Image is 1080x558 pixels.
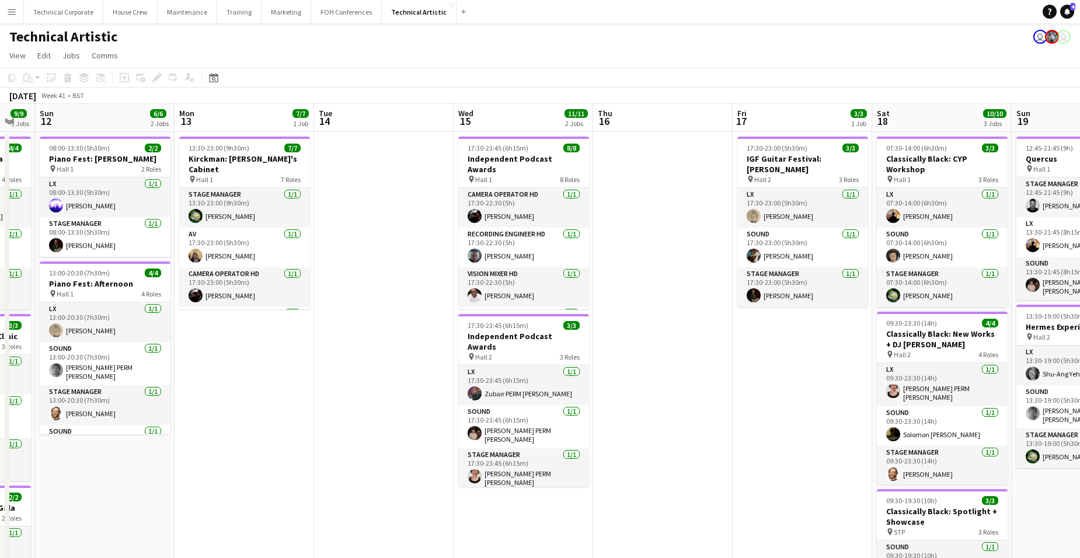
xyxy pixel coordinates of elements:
[737,137,868,307] div: 17:30-23:00 (5h30m)3/3IGF Guitar Festival: [PERSON_NAME] Hall 23 RolesLX1/117:30-23:00 (5h30m)[PE...
[57,165,74,173] span: Hall 1
[565,119,587,128] div: 2 Jobs
[458,137,589,309] div: 17:30-23:45 (6h15m)8/8Independent Podcast Awards Hall 18 RolesCamera Operator HD1/117:30-22:30 (5...
[145,144,161,152] span: 2/2
[49,144,110,152] span: 08:00-13:30 (5h30m)
[33,48,55,63] a: Edit
[458,314,589,487] div: 17:30-23:45 (6h15m)3/3Independent Podcast Awards Hall 23 RolesLX1/117:30-23:45 (6h15m)Zubair PERM...
[458,228,589,267] app-card-role: Recording Engineer HD1/117:30-22:30 (5h)[PERSON_NAME]
[1045,30,1059,44] app-user-avatar: Krisztian PERM Vass
[40,342,170,385] app-card-role: Sound1/113:00-20:30 (7h30m)[PERSON_NAME] PERM [PERSON_NAME]
[894,350,911,359] span: Hall 2
[563,321,580,330] span: 3/3
[9,28,117,46] h1: Technical Artistic
[1033,165,1050,173] span: Hall 1
[40,302,170,342] app-card-role: LX1/113:00-20:30 (7h30m)[PERSON_NAME]
[458,448,589,491] app-card-role: Stage Manager1/117:30-23:45 (6h15m)[PERSON_NAME] PERM [PERSON_NAME]
[737,154,868,175] h3: IGF Guitar Festival: [PERSON_NAME]
[982,144,998,152] span: 3/3
[11,119,29,128] div: 3 Jobs
[458,405,589,448] app-card-role: Sound1/117:30-23:45 (6h15m)[PERSON_NAME] PERM [PERSON_NAME]
[877,312,1008,484] app-job-card: 09:30-23:30 (14h)4/4Classically Black: New Works + DJ [PERSON_NAME] Hall 24 RolesLX1/109:30-23:30...
[179,267,310,307] app-card-role: Camera Operator HD1/117:30-23:00 (5h30m)[PERSON_NAME]
[565,109,588,118] span: 11/11
[141,290,161,298] span: 4 Roles
[151,119,169,128] div: 2 Jobs
[851,119,866,128] div: 1 Job
[9,50,26,61] span: View
[1026,144,1073,152] span: 12:45-21:45 (9h)
[747,144,807,152] span: 17:30-23:00 (5h30m)
[40,177,170,217] app-card-role: LX1/108:00-13:30 (5h30m)[PERSON_NAME]
[468,144,528,152] span: 17:30-23:45 (6h15m)
[179,307,310,347] app-card-role: LX1/1
[58,48,85,63] a: Jobs
[92,50,118,61] span: Comms
[839,175,859,184] span: 3 Roles
[281,175,301,184] span: 7 Roles
[293,119,308,128] div: 1 Job
[886,144,947,152] span: 07:30-14:00 (6h30m)
[62,50,80,61] span: Jobs
[1033,30,1047,44] app-user-avatar: Nathan PERM Birdsall
[737,188,868,228] app-card-role: LX1/117:30-23:00 (5h30m)[PERSON_NAME]
[37,50,51,61] span: Edit
[982,319,998,327] span: 4/4
[458,331,589,352] h3: Independent Podcast Awards
[982,496,998,505] span: 3/3
[877,108,890,118] span: Sat
[24,1,103,23] button: Technical Corporate
[894,528,905,536] span: STP
[983,109,1006,118] span: 10/10
[598,108,612,118] span: Thu
[851,109,867,118] span: 3/3
[2,175,22,184] span: 4 Roles
[877,154,1008,175] h3: Classically Black: CYP Workshop
[1060,5,1074,19] a: 4
[458,365,589,405] app-card-role: LX1/117:30-23:45 (6h15m)Zubair PERM [PERSON_NAME]
[886,496,937,505] span: 09:30-19:30 (10h)
[179,154,310,175] h3: Kirckman: [PERSON_NAME]'s Cabinet
[179,108,194,118] span: Mon
[560,353,580,361] span: 3 Roles
[458,267,589,307] app-card-role: Vision Mixer HD1/117:30-22:30 (5h)[PERSON_NAME]
[262,1,311,23] button: Marketing
[179,188,310,228] app-card-role: Stage Manager1/113:30-23:00 (9h30m)[PERSON_NAME]
[754,175,771,184] span: Hall 2
[458,307,589,347] app-card-role: AV1/1
[40,385,170,425] app-card-role: Stage Manager1/113:00-20:30 (7h30m)[PERSON_NAME]
[5,321,22,330] span: 3/3
[40,108,54,118] span: Sun
[842,144,859,152] span: 3/3
[57,290,74,298] span: Hall 1
[5,493,22,501] span: 2/2
[984,119,1006,128] div: 3 Jobs
[475,353,492,361] span: Hall 2
[877,267,1008,307] app-card-role: Stage Manager1/107:30-14:00 (6h30m)[PERSON_NAME]
[49,268,110,277] span: 13:00-20:30 (7h30m)
[179,137,310,309] app-job-card: 13:30-23:00 (9h30m)7/7Kirckman: [PERSON_NAME]'s Cabinet Hall 17 RolesStage Manager1/113:30-23:00 ...
[875,114,890,128] span: 18
[5,48,30,63] a: View
[217,1,262,23] button: Training
[284,144,301,152] span: 7/7
[40,154,170,164] h3: Piano Fest: [PERSON_NAME]
[189,144,249,152] span: 13:30-23:00 (9h30m)
[877,137,1008,307] app-job-card: 07:30-14:00 (6h30m)3/3Classically Black: CYP Workshop Hall 13 RolesLX1/107:30-14:00 (6h30m)[PERSO...
[145,268,161,277] span: 4/4
[736,114,747,128] span: 17
[458,108,473,118] span: Wed
[196,175,213,184] span: Hall 1
[382,1,457,23] button: Technical Artistic
[894,175,911,184] span: Hall 1
[40,137,170,257] app-job-card: 08:00-13:30 (5h30m)2/2Piano Fest: [PERSON_NAME] Hall 12 RolesLX1/108:00-13:30 (5h30m)[PERSON_NAME...
[877,188,1008,228] app-card-role: LX1/107:30-14:00 (6h30m)[PERSON_NAME]
[886,319,937,327] span: 09:30-23:30 (14h)
[468,321,528,330] span: 17:30-23:45 (6h15m)
[158,1,217,23] button: Maintenance
[9,90,36,102] div: [DATE]
[877,446,1008,486] app-card-role: Stage Manager1/109:30-23:30 (14h)[PERSON_NAME]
